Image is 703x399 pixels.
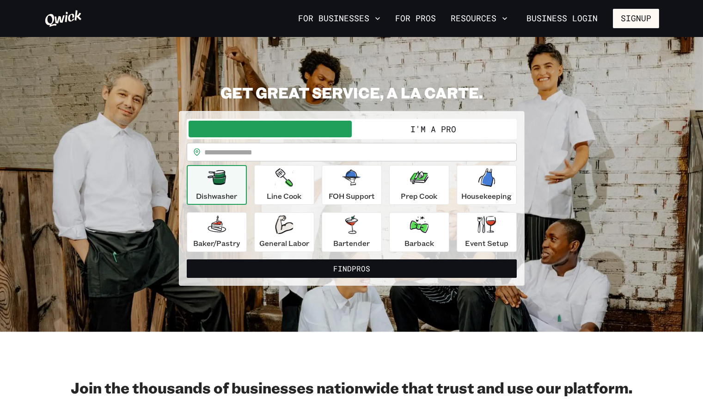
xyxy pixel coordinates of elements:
h2: Join the thousands of businesses nationwide that trust and use our platform. [44,378,659,397]
button: FindPros [187,259,517,278]
p: Baker/Pastry [193,238,240,249]
h2: GET GREAT SERVICE, A LA CARTE. [179,83,525,102]
button: I'm a Business [189,121,352,137]
button: I'm a Pro [352,121,515,137]
p: Housekeeping [461,190,512,202]
button: Barback [389,212,449,252]
a: Business Login [519,9,605,28]
p: Prep Cook [401,190,437,202]
button: Event Setup [457,212,517,252]
button: Prep Cook [389,165,449,205]
button: Bartender [322,212,382,252]
button: FOH Support [322,165,382,205]
button: Signup [613,9,659,28]
button: Dishwasher [187,165,247,205]
button: Resources [447,11,511,26]
a: For Pros [391,11,440,26]
p: Barback [404,238,434,249]
button: Baker/Pastry [187,212,247,252]
button: Housekeeping [457,165,517,205]
p: Event Setup [465,238,508,249]
p: Dishwasher [196,190,237,202]
p: Line Cook [267,190,301,202]
button: Line Cook [254,165,314,205]
p: Bartender [333,238,370,249]
p: General Labor [259,238,309,249]
button: General Labor [254,212,314,252]
button: For Businesses [294,11,384,26]
p: FOH Support [329,190,375,202]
